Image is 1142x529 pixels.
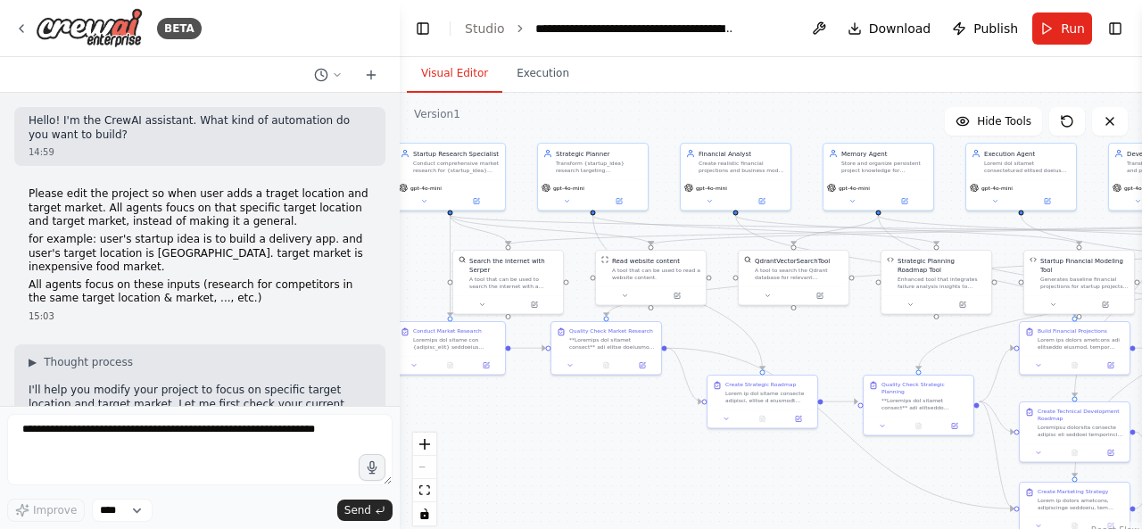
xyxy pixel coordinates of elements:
[696,185,727,192] span: gpt-4o-mini
[44,355,133,369] span: Thought process
[880,196,931,207] button: Open in side panel
[939,421,970,432] button: Open in side panel
[795,291,846,302] button: Open in side panel
[984,149,1071,158] div: Execution Agent
[980,397,1014,436] g: Edge from 356900b8-2b75-4c0d-996c-c0902b1c3c8d to c23c63ae-969e-4a75-b32c-dfe56e645438
[469,276,558,290] div: A tool that can be used to search the internet with a search_query. Supports different search typ...
[413,502,436,525] button: toggle interactivity
[569,327,653,335] div: Quality Check Market Research
[841,160,928,174] div: Store and organize persistent project knowledge for {startup_idea} in {user_language} including m...
[1038,336,1124,351] div: Lorem ips dolors ametcons adi elitseddo eiusmod, tempor incididuntutl etdolorem aliquaenima min {...
[509,300,560,310] button: Open in side panel
[537,143,649,211] div: Strategic PlannerTransform {startup_idea} research targeting {target_market} in {target_location}...
[594,196,645,207] button: Open in side panel
[601,256,608,263] img: ScrapeWebsiteTool
[881,381,968,395] div: Quality Check Strategic Planning
[553,185,584,192] span: gpt-4o-mini
[33,503,77,517] span: Improve
[984,160,1071,174] div: Loremi dol sitamet consecteturad elitsed doeiusmo tempori utl {etdolor_magn} al {enim_adminimv} q...
[945,12,1025,45] button: Publish
[1019,321,1130,376] div: Build Financial ProjectionsLorem ips dolors ametcons adi elitseddo eiusmod, tempor incididuntutl ...
[394,143,506,211] div: Startup Research SpecialistConduct comprehensive market research for {startup_idea} targeting {ta...
[7,499,85,522] button: Improve
[471,360,501,371] button: Open in side panel
[1096,448,1126,459] button: Open in side panel
[839,185,870,192] span: gpt-4o-mini
[699,160,785,174] div: Create realistic financial projections and business model analysis for {startup_idea} targeting {...
[413,433,436,525] div: React Flow controls
[823,143,934,211] div: Memory AgentStore and organize persistent project knowledge for {startup_idea} in {user_language}...
[725,390,812,404] div: Lorem ip dol sitame consecte adipisci, elitse d eiusmodt incididunt utlabor etd {magnaal_enim} ad...
[511,343,546,352] g: Edge from 4d18200c-c675-41f0-b0ab-d054f4d71589 to 002b2b4d-e2b4-4bd2-a57b-b9ade360842a
[29,384,371,426] p: I'll help you modify your project to focus on specific target location and target market. Let me ...
[667,343,702,406] g: Edge from 002b2b4d-e2b4-4bd2-a57b-b9ade360842a to 21d9dec9-a732-46fc-a37b-c63366b0c829
[587,360,625,371] button: No output available
[823,397,858,406] g: Edge from 21d9dec9-a732-46fc-a37b-c63366b0c829 to 356900b8-2b75-4c0d-996c-c0902b1c3c8d
[413,433,436,456] button: zoom in
[725,381,796,388] div: Create Strategic Roadmap
[357,64,385,86] button: Start a new chat
[612,267,700,281] div: A tool that can be used to read a website content.
[744,256,751,263] img: QdrantVectorSearchTool
[1080,300,1131,310] button: Open in side panel
[863,375,974,436] div: Quality Check Strategic Planning**Loremips dol sitamet consect** adi elitseddo eiusmodt incidi ut...
[980,343,1014,406] g: Edge from 356900b8-2b75-4c0d-996c-c0902b1c3c8d to bd09f417-b177-4983-9deb-d144471ada9a
[452,250,564,315] div: SerperDevToolSearch the internet with SerperA tool that can be used to search the internet with a...
[841,149,928,158] div: Memory Agent
[344,503,371,517] span: Send
[446,215,513,244] g: Edge from b1fe78a8-f237-4c69-90c1-fa19ead45268 to d2b4f0c4-76e5-4928-9d79-8c0dd45c61ba
[29,187,371,229] p: Please edit the project so when user adds a traget location and target market. All agents foucs o...
[29,233,371,275] p: for example: user's startup idea is to build a delivery app. and user's target location is [GEOGR...
[898,276,986,290] div: Enhanced tool that integrates failure analysis insights to create failure-informed MVP roadmaps w...
[869,20,931,37] span: Download
[394,321,506,376] div: Conduct Market ResearchLoremips dol sitame con {adipisc_elit} seddoeius {tempor_incidi} ut {labor...
[732,215,1080,316] g: Edge from 4eaf0404-8986-4664-9634-7c05746a3a43 to bd09f417-b177-4983-9deb-d144471ada9a
[446,215,455,316] g: Edge from b1fe78a8-f237-4c69-90c1-fa19ead45268 to 4d18200c-c675-41f0-b0ab-d054f4d71589
[431,360,468,371] button: No output available
[783,414,814,425] button: Open in side panel
[359,454,385,481] button: Click to speak your automation idea
[337,500,393,521] button: Send
[1022,196,1073,207] button: Open in side panel
[157,18,202,39] div: BETA
[1055,360,1093,371] button: No output available
[589,215,767,369] g: Edge from 62023952-6de7-4c41-8900-57982f35b8f5 to 21d9dec9-a732-46fc-a37b-c63366b0c829
[307,64,350,86] button: Switch to previous chat
[738,250,849,306] div: QdrantVectorSearchToolQdrantVectorSearchToolA tool to search the Qdrant database for relevant inf...
[938,300,989,310] button: Open in side panel
[743,414,781,425] button: No output available
[29,355,133,369] button: ▶Thought process
[1061,20,1085,37] span: Run
[29,278,371,306] p: All agents focus on these inputs (research for competitors in the same target location & market, ...
[556,160,642,174] div: Transform {startup_idea} research targeting {target_market} in {target_location} into an actionab...
[502,55,583,93] button: Execution
[451,196,502,207] button: Open in side panel
[1019,401,1130,463] div: Create Technical Development RoadmapLoremipsu dolorsita consecte adipisc eli seddoei temporincidi...
[840,12,939,45] button: Download
[981,185,1013,192] span: gpt-4o-mini
[667,343,1014,513] g: Edge from 002b2b4d-e2b4-4bd2-a57b-b9ade360842a to 895652a4-a428-470f-8475-13f71e11cb18
[589,215,941,244] g: Edge from 62023952-6de7-4c41-8900-57982f35b8f5 to 9d4dd324-7ca7-46cc-a9c3-b3e4ef3a04cd
[707,375,818,429] div: Create Strategic RoadmapLorem ip dol sitame consecte adipisci, elitse d eiusmodt incididunt utlab...
[627,360,658,371] button: Open in side panel
[1038,408,1124,422] div: Create Technical Development Roadmap
[755,256,830,265] div: QdrantVectorSearchTool
[36,8,143,48] img: Logo
[737,196,788,207] button: Open in side panel
[465,21,505,36] a: Studio
[1040,256,1129,274] div: Startup Financial Modeling Tool
[1038,424,1124,438] div: Loremipsu dolorsita consecte adipisc eli seddoei temporincidi utl {etdolor_magn} aliq e adminimve...
[881,397,968,411] div: **Loremips dol sitamet consect** adi elitseddo eiusmodt incidi ut {laboree_dolo} magnaaliq {enima...
[1040,276,1129,290] div: Generates baseline financial projections for startup projects including revenue forecasts, cost e...
[413,160,500,174] div: Conduct comprehensive market research for {startup_idea} targeting {target_market} in {target_loc...
[945,107,1042,136] button: Hide Tools
[29,310,371,323] div: 15:03
[887,256,894,263] img: Strategic Planning Roadmap Tool
[413,149,500,158] div: Startup Research Specialist
[965,143,1077,211] div: Execution AgentLoremi dol sitamet consecteturad elitsed doeiusmo tempori utl {etdolor_magn} al {e...
[612,256,680,265] div: Read website content
[550,321,662,376] div: Quality Check Market Research**Loremips dol sitamet consect** adi elitse doeiusmo tempor in {utla...
[899,421,937,432] button: No output available
[1096,360,1126,371] button: Open in side panel
[410,185,442,192] span: gpt-4o-mini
